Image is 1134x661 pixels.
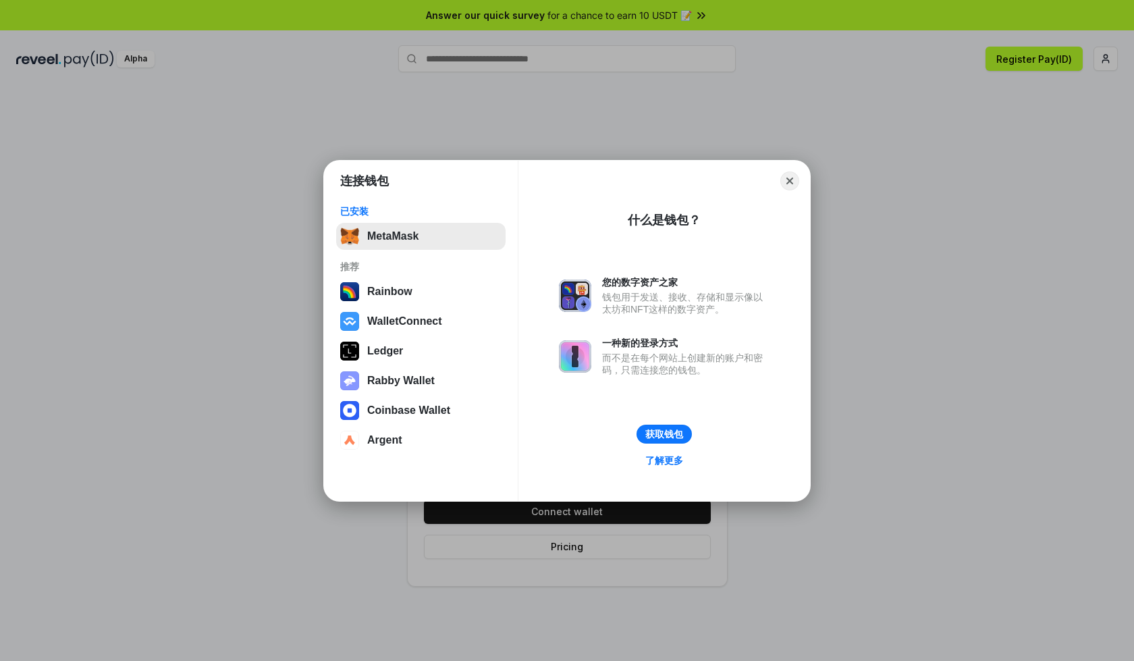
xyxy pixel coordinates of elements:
[367,345,403,357] div: Ledger
[336,278,506,305] button: Rainbow
[367,286,412,298] div: Rainbow
[637,452,691,469] a: 了解更多
[340,431,359,450] img: svg+xml,%3Csvg%20width%3D%2228%22%20height%3D%2228%22%20viewBox%3D%220%200%2028%2028%22%20fill%3D...
[336,367,506,394] button: Rabby Wallet
[336,223,506,250] button: MetaMask
[340,261,502,273] div: 推荐
[336,427,506,454] button: Argent
[628,212,701,228] div: 什么是钱包？
[340,342,359,361] img: svg+xml,%3Csvg%20xmlns%3D%22http%3A%2F%2Fwww.w3.org%2F2000%2Fsvg%22%20width%3D%2228%22%20height%3...
[780,171,799,190] button: Close
[340,227,359,246] img: svg+xml,%3Csvg%20fill%3D%22none%22%20height%3D%2233%22%20viewBox%3D%220%200%2035%2033%22%20width%...
[367,404,450,417] div: Coinbase Wallet
[340,205,502,217] div: 已安装
[367,315,442,327] div: WalletConnect
[602,276,769,288] div: 您的数字资产之家
[367,434,402,446] div: Argent
[336,397,506,424] button: Coinbase Wallet
[340,173,389,189] h1: 连接钱包
[367,230,418,242] div: MetaMask
[602,352,769,376] div: 而不是在每个网站上创建新的账户和密码，只需连接您的钱包。
[367,375,435,387] div: Rabby Wallet
[336,308,506,335] button: WalletConnect
[645,428,683,440] div: 获取钱包
[602,337,769,349] div: 一种新的登录方式
[340,401,359,420] img: svg+xml,%3Csvg%20width%3D%2228%22%20height%3D%2228%22%20viewBox%3D%220%200%2028%2028%22%20fill%3D...
[602,291,769,315] div: 钱包用于发送、接收、存储和显示像以太坊和NFT这样的数字资产。
[559,340,591,373] img: svg+xml,%3Csvg%20xmlns%3D%22http%3A%2F%2Fwww.w3.org%2F2000%2Fsvg%22%20fill%3D%22none%22%20viewBox...
[340,282,359,301] img: svg+xml,%3Csvg%20width%3D%22120%22%20height%3D%22120%22%20viewBox%3D%220%200%20120%20120%22%20fil...
[340,371,359,390] img: svg+xml,%3Csvg%20xmlns%3D%22http%3A%2F%2Fwww.w3.org%2F2000%2Fsvg%22%20fill%3D%22none%22%20viewBox...
[559,280,591,312] img: svg+xml,%3Csvg%20xmlns%3D%22http%3A%2F%2Fwww.w3.org%2F2000%2Fsvg%22%20fill%3D%22none%22%20viewBox...
[645,454,683,467] div: 了解更多
[336,338,506,365] button: Ledger
[637,425,692,444] button: 获取钱包
[340,312,359,331] img: svg+xml,%3Csvg%20width%3D%2228%22%20height%3D%2228%22%20viewBox%3D%220%200%2028%2028%22%20fill%3D...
